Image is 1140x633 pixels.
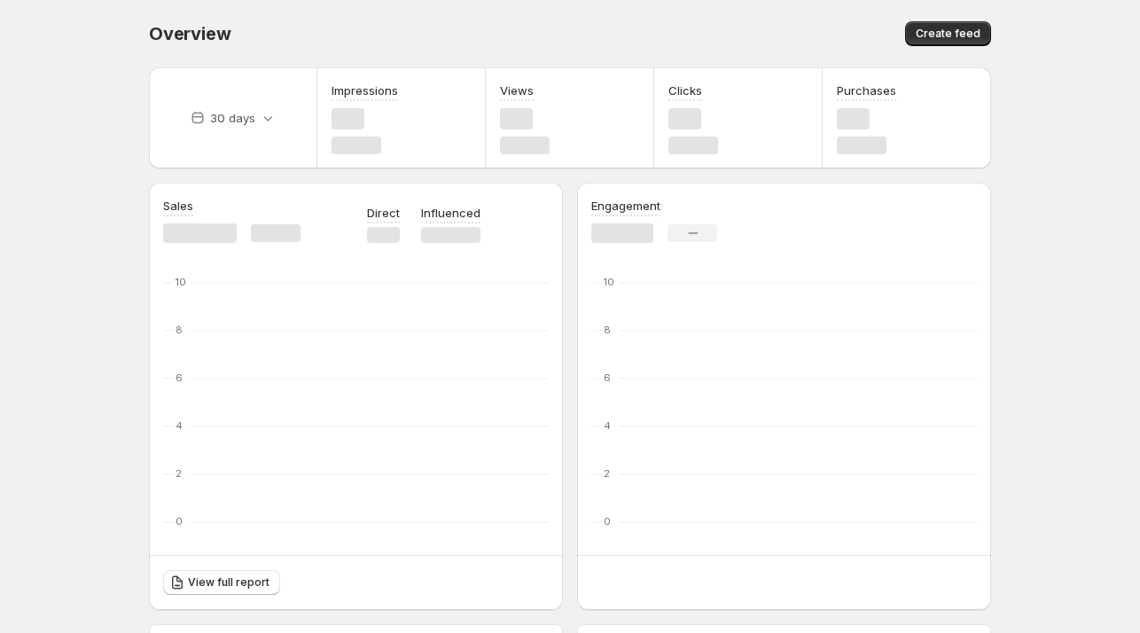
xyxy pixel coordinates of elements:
[176,324,183,336] text: 8
[604,419,611,432] text: 4
[668,82,702,99] h3: Clicks
[149,23,230,44] span: Overview
[176,515,183,527] text: 0
[905,21,991,46] button: Create feed
[210,109,255,127] p: 30 days
[604,467,610,480] text: 2
[604,371,611,384] text: 6
[500,82,534,99] h3: Views
[604,515,611,527] text: 0
[916,27,980,41] span: Create feed
[176,371,183,384] text: 6
[421,204,480,222] p: Influenced
[367,204,400,222] p: Direct
[837,82,896,99] h3: Purchases
[188,575,269,590] span: View full report
[163,570,280,595] a: View full report
[176,467,182,480] text: 2
[176,276,186,288] text: 10
[176,419,183,432] text: 4
[604,324,611,336] text: 8
[163,197,193,215] h3: Sales
[591,197,660,215] h3: Engagement
[604,276,614,288] text: 10
[332,82,398,99] h3: Impressions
